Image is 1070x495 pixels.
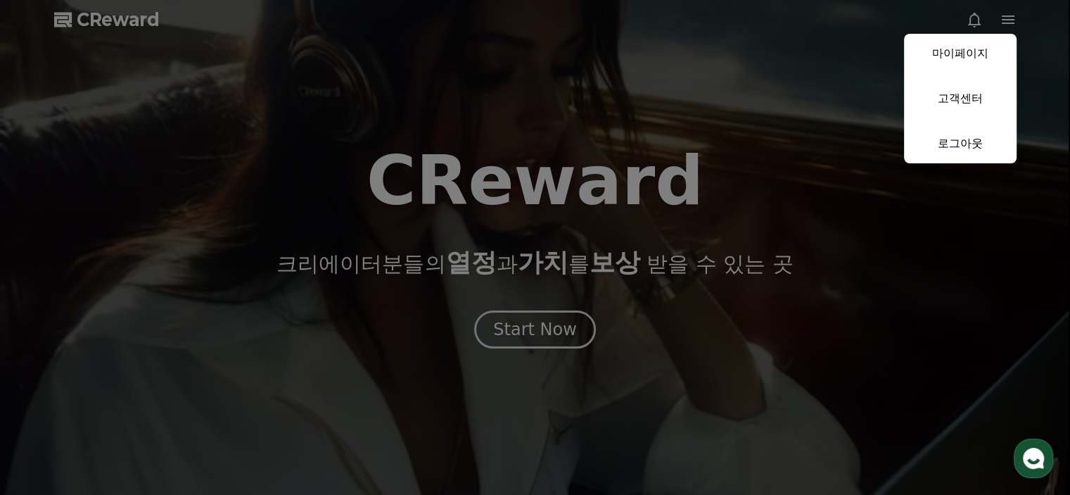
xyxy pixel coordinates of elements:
a: 고객센터 [904,79,1017,118]
span: 설정 [217,399,234,411]
a: 설정 [181,378,270,413]
a: 대화 [93,378,181,413]
a: 홈 [4,378,93,413]
a: 로그아웃 [904,124,1017,163]
span: 대화 [129,400,146,411]
span: 홈 [44,399,53,411]
button: 마이페이지 고객센터 로그아웃 [904,34,1017,163]
a: 마이페이지 [904,34,1017,73]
